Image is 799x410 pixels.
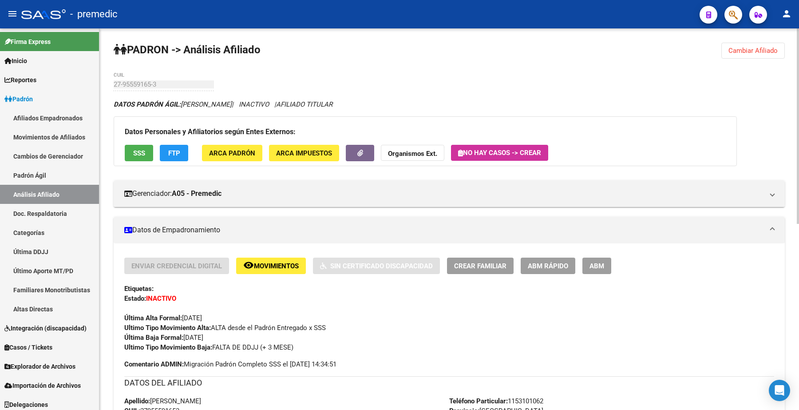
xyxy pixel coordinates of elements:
[114,180,785,207] mat-expansion-panel-header: Gerenciador:A05 - Premedic
[114,217,785,243] mat-expansion-panel-header: Datos de Empadronamiento
[114,44,261,56] strong: PADRON -> Análisis Afiliado
[146,295,176,303] strong: INACTIVO
[4,56,27,66] span: Inicio
[124,324,211,332] strong: Ultimo Tipo Movimiento Alta:
[124,285,154,293] strong: Etiquetas:
[388,150,437,158] strong: Organismos Ext.
[124,189,763,199] mat-panel-title: Gerenciador:
[381,145,444,161] button: Organismos Ext.
[125,145,153,161] button: SSS
[447,258,514,274] button: Crear Familiar
[124,377,774,389] h3: DATOS DEL AFILIADO
[209,149,255,157] span: ARCA Padrón
[243,260,254,271] mat-icon: remove_red_eye
[4,94,33,104] span: Padrón
[276,100,332,108] span: AFILIADO TITULAR
[124,360,184,368] strong: Comentario ADMIN:
[124,258,229,274] button: Enviar Credencial Digital
[4,342,52,352] span: Casos / Tickets
[124,343,293,351] span: FALTA DE DDJJ (+ 3 MESE)
[254,262,299,270] span: Movimientos
[330,262,433,270] span: Sin Certificado Discapacidad
[4,323,87,333] span: Integración (discapacidad)
[202,145,262,161] button: ARCA Padrón
[451,145,548,161] button: No hay casos -> Crear
[276,149,332,157] span: ARCA Impuestos
[4,400,48,410] span: Delegaciones
[124,359,336,369] span: Migración Padrón Completo SSS el [DATE] 14:34:51
[160,145,188,161] button: FTP
[131,262,222,270] span: Enviar Credencial Digital
[124,397,201,405] span: [PERSON_NAME]
[124,314,202,322] span: [DATE]
[124,334,203,342] span: [DATE]
[454,262,506,270] span: Crear Familiar
[133,149,145,157] span: SSS
[721,43,785,59] button: Cambiar Afiliado
[114,100,332,108] i: | INACTIVO |
[269,145,339,161] button: ARCA Impuestos
[124,314,182,322] strong: Última Alta Formal:
[124,295,146,303] strong: Estado:
[582,258,611,274] button: ABM
[124,334,183,342] strong: Última Baja Formal:
[114,100,232,108] span: [PERSON_NAME]
[589,262,604,270] span: ABM
[4,37,51,47] span: Firma Express
[313,258,440,274] button: Sin Certificado Discapacidad
[458,149,541,157] span: No hay casos -> Crear
[7,8,18,19] mat-icon: menu
[4,381,81,390] span: Importación de Archivos
[449,397,543,405] span: 1153101062
[728,47,778,55] span: Cambiar Afiliado
[124,324,326,332] span: ALTA desde el Padrón Entregado x SSS
[168,149,180,157] span: FTP
[124,397,150,405] strong: Apellido:
[70,4,118,24] span: - premedic
[521,258,575,274] button: ABM Rápido
[236,258,306,274] button: Movimientos
[4,362,75,371] span: Explorador de Archivos
[124,225,763,235] mat-panel-title: Datos de Empadronamiento
[114,100,181,108] strong: DATOS PADRÓN ÁGIL:
[4,75,36,85] span: Reportes
[449,397,508,405] strong: Teléfono Particular:
[172,189,222,199] strong: A05 - Premedic
[124,343,212,351] strong: Ultimo Tipo Movimiento Baja:
[781,8,792,19] mat-icon: person
[528,262,568,270] span: ABM Rápido
[769,380,790,401] div: Open Intercom Messenger
[125,126,726,138] h3: Datos Personales y Afiliatorios según Entes Externos:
